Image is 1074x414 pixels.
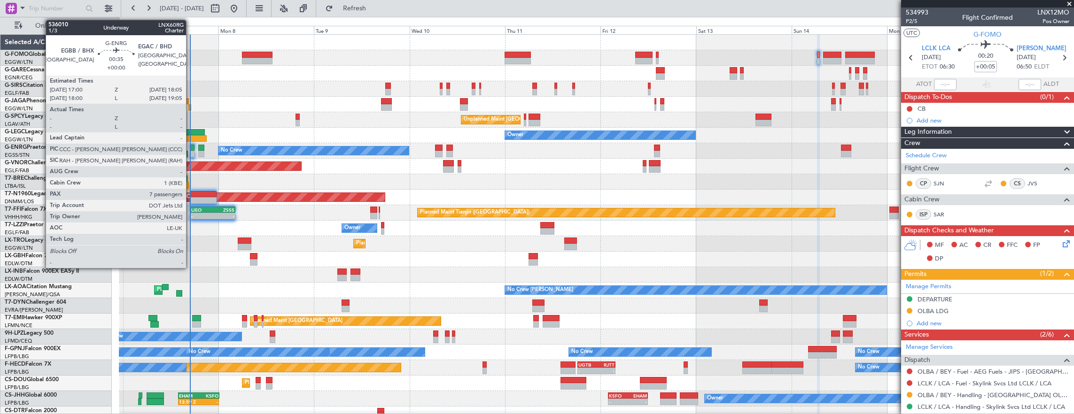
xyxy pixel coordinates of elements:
[918,295,952,303] div: DEPARTURE
[5,74,33,81] a: EGNR/CEG
[5,330,23,336] span: 9H-LPZ
[696,26,792,34] div: Sat 13
[5,136,33,143] a: EGGW/LTN
[5,167,29,174] a: EGLF/FAB
[983,241,991,250] span: CR
[5,315,23,321] span: T7-EMI
[628,399,647,405] div: -
[245,376,393,390] div: Planned Maint [GEOGRAPHIC_DATA] ([GEOGRAPHIC_DATA])
[1043,80,1059,89] span: ALDT
[5,145,27,150] span: G-ENRG
[5,268,23,274] span: LX-INB
[5,245,33,252] a: EGGW/LTN
[253,314,342,328] div: Planned Maint [GEOGRAPHIC_DATA]
[5,408,57,414] a: CS-DTRFalcon 2000
[5,121,30,128] a: LGAV/ATH
[1040,92,1054,102] span: (0/1)
[5,276,32,283] a: EDLW/DTM
[157,283,305,297] div: Planned Maint [GEOGRAPHIC_DATA] ([GEOGRAPHIC_DATA])
[5,98,59,104] a: G-JAGAPhenom 300
[935,241,944,250] span: MF
[314,26,409,34] div: Tue 9
[922,44,950,54] span: LCLK LCA
[904,138,920,149] span: Crew
[887,26,982,34] div: Mon 15
[596,362,614,368] div: RJTT
[179,399,199,405] div: 13:59 Z
[5,129,25,135] span: G-LEGC
[571,345,593,359] div: No Crew
[792,26,887,34] div: Sun 14
[906,343,953,352] a: Manage Services
[5,98,26,104] span: G-JAGA
[578,368,596,374] div: -
[1017,53,1036,62] span: [DATE]
[917,319,1069,327] div: Add new
[5,307,63,314] a: EVRA/[PERSON_NAME]
[5,291,60,298] a: [PERSON_NAME]/QSA
[1027,179,1049,188] a: JVS
[5,83,23,88] span: G-SIRS
[916,209,931,220] div: ISP
[1017,62,1032,72] span: 06:50
[507,128,523,142] div: Owner
[5,191,31,197] span: T7-N1960
[5,377,59,383] a: CS-DOUGlobal 6500
[5,114,55,119] a: G-SPCYLegacy 650
[5,361,25,367] span: F-HECD
[628,393,647,399] div: EHAM
[5,198,34,205] a: DNMM/LOS
[578,362,596,368] div: UGTB
[5,377,27,383] span: CS-DOU
[906,282,951,291] a: Manage Permits
[5,392,57,398] a: CS-JHHGlobal 6000
[5,346,25,352] span: F-GPNJ
[918,105,926,113] div: CB
[5,260,32,267] a: EDLW/DTM
[922,62,937,72] span: ETOT
[906,151,947,161] a: Schedule Crew
[5,384,29,391] a: LFPB/LBG
[5,368,29,376] a: LFPB/LBG
[904,194,940,205] span: Cabin Crew
[321,1,377,16] button: Refresh
[5,207,47,212] a: T7-FFIFalcon 7X
[5,330,54,336] a: 9H-LPZLegacy 500
[29,1,83,15] input: Trip Number
[978,52,993,61] span: 00:20
[5,160,68,166] a: G-VNORChallenger 650
[5,238,25,243] span: LX-TRO
[5,105,33,112] a: EGGW/LTN
[904,92,952,103] span: Dispatch To-Dos
[904,225,994,236] span: Dispatch Checks and Weather
[5,191,61,197] a: T7-N1960Legacy 650
[5,399,29,406] a: LFPB/LBG
[918,391,1069,399] a: OLBA / BEY - Handling - [GEOGRAPHIC_DATA] OLBA / BEY
[5,207,21,212] span: T7-FFI
[1037,17,1069,25] span: Pos Owner
[5,315,62,321] a: T7-EMIHawker 900XP
[934,179,955,188] a: SJN
[904,269,926,280] span: Permits
[973,30,1002,39] span: G-FOMO
[410,26,505,34] div: Wed 10
[5,392,25,398] span: CS-JHH
[959,241,968,250] span: AC
[179,393,199,399] div: EHAM
[356,237,418,251] div: Planned Maint Dusseldorf
[935,254,943,264] span: DP
[1033,241,1040,250] span: FP
[5,222,55,228] a: T7-LZZIPraetor 600
[5,176,64,181] a: T7-BREChallenger 604
[5,229,29,236] a: EGLF/FAB
[1017,44,1066,54] span: [PERSON_NAME]
[918,403,1065,411] a: LCLK / LCA - Handling - Skylink Svcs Ltd LCLK / LCA
[5,52,29,57] span: G-FOMO
[918,307,949,315] div: OLBA LDG
[121,19,137,27] div: [DATE]
[1040,268,1054,278] span: (1/2)
[5,90,29,97] a: EGLF/FAB
[5,353,29,360] a: LFPB/LBG
[5,67,82,73] a: G-GARECessna Citation XLS+
[5,145,58,150] a: G-ENRGPraetor 600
